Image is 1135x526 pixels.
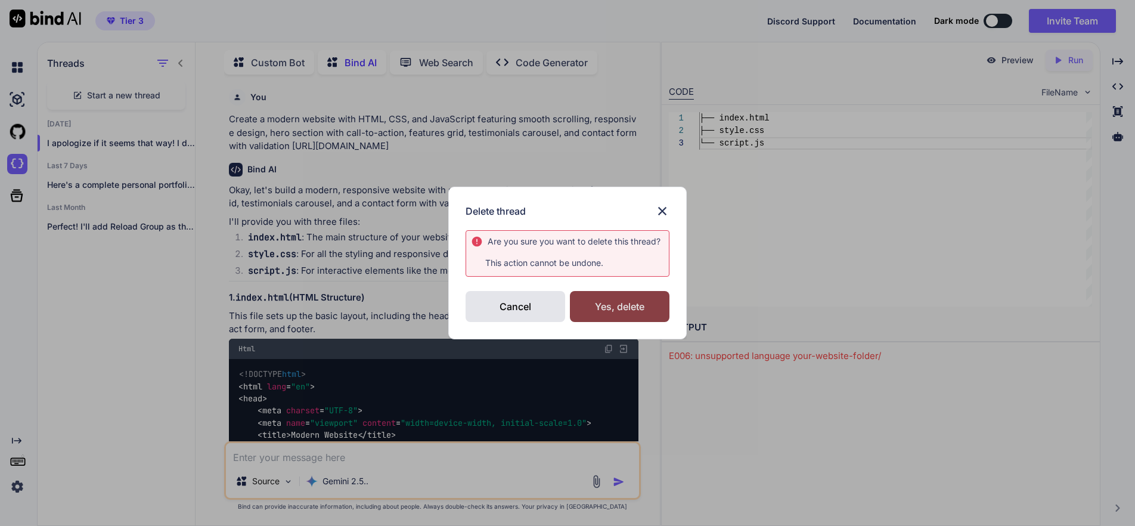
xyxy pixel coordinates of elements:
[628,236,656,246] span: thread
[471,257,669,269] p: This action cannot be undone.
[488,236,660,247] div: Are you sure you want to delete this ?
[466,291,565,322] div: Cancel
[655,204,669,218] img: close
[466,204,526,218] h3: Delete thread
[570,291,669,322] div: Yes, delete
